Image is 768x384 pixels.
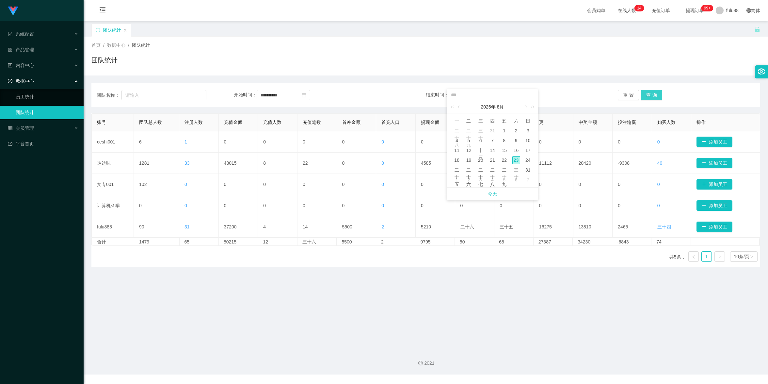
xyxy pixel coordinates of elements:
[8,63,12,68] i: 图标：个人资料
[657,224,671,229] font: 三十四
[139,239,149,244] font: 1479
[514,118,519,124] font: 六
[16,63,34,68] font: 内容中心
[539,224,552,229] font: 16275
[97,120,106,125] font: 账号
[498,116,510,126] th: 周五
[451,165,463,175] td: 2025年8月25日
[139,182,147,187] font: 102
[97,139,115,144] font: ceshi001
[475,165,487,175] td: 2025年8月27日
[618,203,620,208] font: 0
[487,126,498,136] td: 2025年7月31日
[224,239,236,244] font: 80215
[460,203,463,208] font: 0
[498,126,510,136] td: 2025年8月1日
[91,0,114,21] i: 图标: 菜单折叠
[734,254,749,259] font: 10条/页
[381,224,384,229] font: 2
[263,182,266,187] font: 0
[498,175,510,185] td: 2025年9月5日
[8,126,12,130] i: 图标： 表格
[497,104,504,109] font: 8月
[491,138,494,143] font: 7
[184,120,203,125] font: 注册人数
[522,116,534,126] th: 周日
[342,139,345,144] font: 0
[696,222,732,232] button: 图标: 加号添加员工
[475,116,487,126] th: 周三
[123,28,127,32] i: 图标： 关闭
[16,125,34,131] font: 会员管理
[224,139,227,144] font: 0
[451,136,463,145] td: 2025年8月4日
[224,182,227,187] font: 0
[527,100,536,113] a: 下一年（Control键加右方向键）
[475,126,487,136] td: 2025年7月30日
[487,136,498,145] td: 2025年8月7日
[139,120,162,125] font: 团队总人数
[426,92,449,97] font: 结束时间：
[478,148,483,160] font: 十三
[224,224,237,229] font: 37200
[618,224,628,229] font: 2465
[617,239,629,244] font: -6843
[539,182,542,187] font: 0
[184,203,187,208] font: 0
[487,165,498,175] td: 2025年8月28日
[16,47,34,52] font: 产品管理
[263,160,266,166] font: 8
[539,203,542,208] font: 0
[456,138,458,143] font: 4
[463,116,474,126] th: 周二
[522,145,534,155] td: 2025年8月17日
[701,251,712,262] li: 1
[750,255,754,259] i: 图标： 下
[463,175,474,185] td: 2025年9月2日
[479,138,482,143] font: 6
[539,120,544,125] font: 更
[16,31,34,37] font: 系统配置
[184,182,187,187] font: 0
[686,8,704,13] font: 提现订单
[490,167,495,187] font: 二十八
[503,128,505,133] font: 1
[618,182,620,187] font: 0
[510,145,522,155] td: 2025年8月16日
[184,160,190,166] font: 33
[460,224,474,229] font: 二十六
[468,177,470,182] font: 2
[421,120,439,125] font: 提现金额
[103,42,104,48] font: /
[451,116,463,126] th: 周一
[466,148,472,153] font: 12
[224,120,242,125] font: 充值金额
[303,182,305,187] font: 0
[587,8,605,13] font: 会员购单
[525,167,531,173] font: 31
[657,203,660,208] font: 0
[97,239,106,244] font: 合计
[634,5,644,11] sup: 14
[618,8,636,13] font: 在线人数
[525,138,531,143] font: 10
[498,136,510,145] td: 2025年8月8日
[754,26,760,32] i: 图标： 解锁
[579,139,581,144] font: 0
[97,203,120,208] font: 计算机科学
[657,139,660,144] font: 0
[16,78,34,84] font: 数据中心
[91,57,118,64] font: 团队统计
[701,5,713,11] sup: 177
[463,165,474,175] td: 2025年8月26日
[421,139,424,144] font: 0
[539,160,552,166] font: 11112
[342,239,352,244] font: 5500
[8,79,12,83] i: 图标: 检查-圆圈-o
[487,155,498,165] td: 2025年8月21日
[342,120,360,125] font: 首冲金额
[342,182,345,187] font: 0
[97,160,111,166] font: 达达味
[657,160,663,166] font: 40
[97,182,114,187] font: 文专001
